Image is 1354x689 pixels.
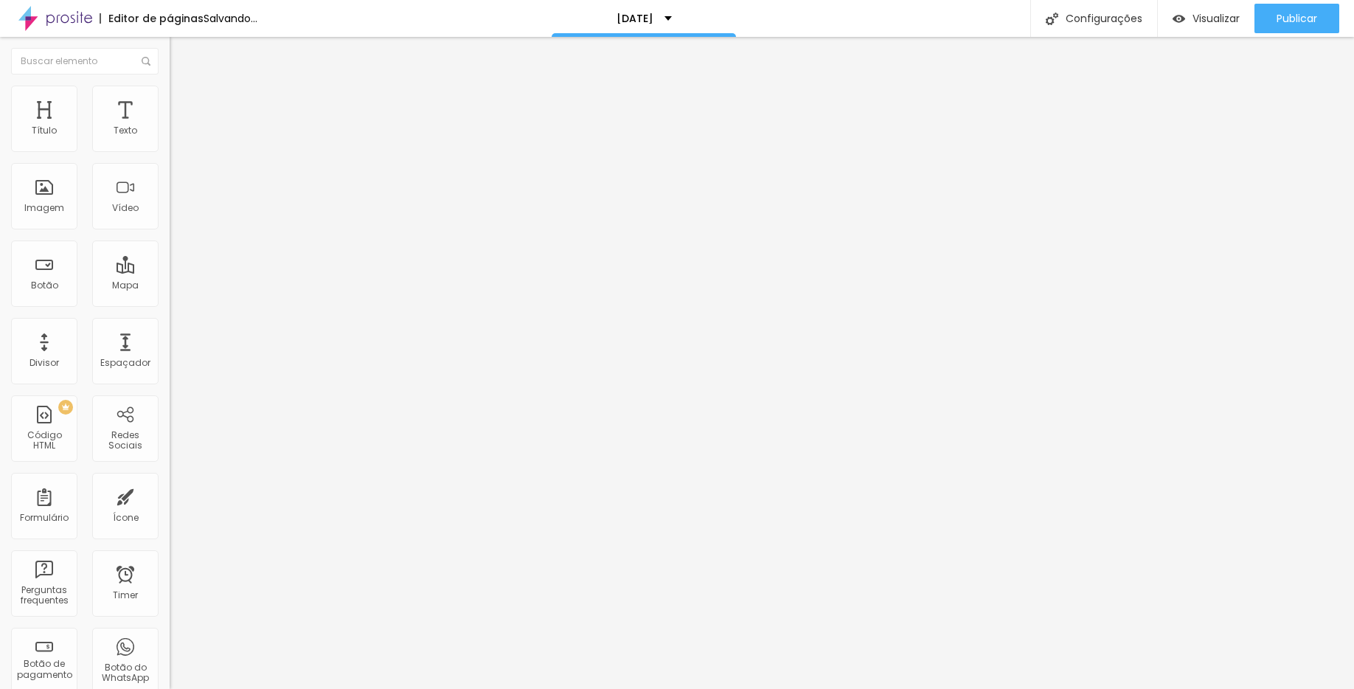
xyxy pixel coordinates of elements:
div: Ícone [113,513,139,523]
span: Visualizar [1192,13,1240,24]
img: view-1.svg [1173,13,1185,25]
div: Botão de pagamento [15,659,73,680]
div: Código HTML [15,430,73,451]
button: Publicar [1254,4,1339,33]
img: Icone [142,57,150,66]
div: Botão [31,280,58,291]
div: Botão do WhatsApp [96,662,154,684]
div: Divisor [29,358,59,368]
div: Formulário [20,513,69,523]
div: Título [32,125,57,136]
div: Espaçador [100,358,150,368]
p: [DATE] [617,13,653,24]
div: Salvando... [204,13,257,24]
div: Mapa [112,280,139,291]
input: Buscar elemento [11,48,159,75]
div: Editor de páginas [100,13,204,24]
div: Perguntas frequentes [15,585,73,606]
div: Timer [113,590,138,600]
span: Publicar [1277,13,1317,24]
div: Imagem [24,203,64,213]
div: Vídeo [112,203,139,213]
button: Visualizar [1158,4,1254,33]
img: Icone [1046,13,1058,25]
iframe: Editor [170,37,1354,689]
div: Texto [114,125,137,136]
div: Redes Sociais [96,430,154,451]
